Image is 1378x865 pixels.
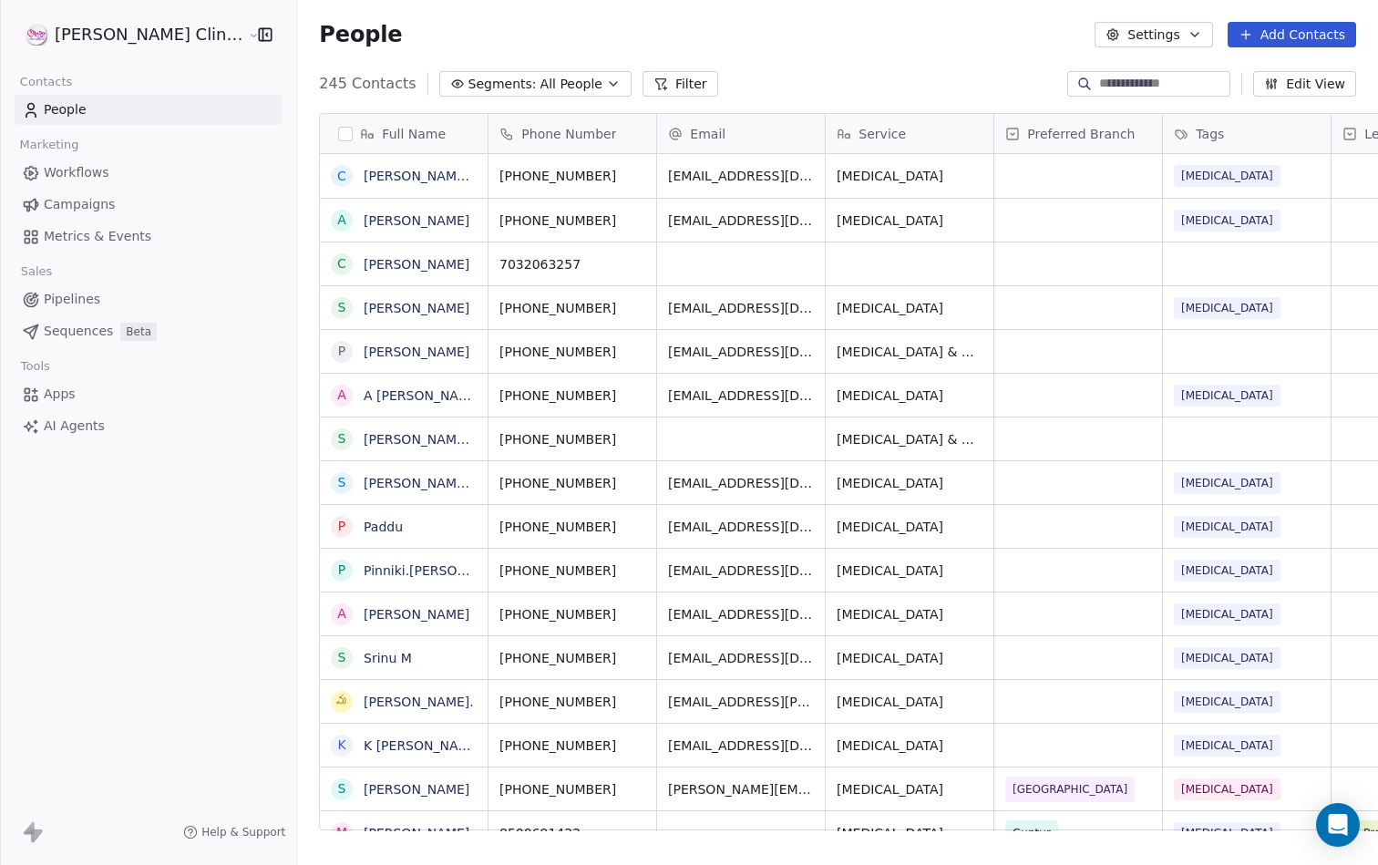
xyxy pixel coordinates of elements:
span: Preferred Branch [1027,125,1135,143]
a: [PERSON_NAME] Pandi [364,432,509,447]
span: Beta [120,323,157,341]
span: 7032063257 [499,255,645,273]
span: [PHONE_NUMBER] [499,518,645,536]
span: [MEDICAL_DATA] [837,736,982,755]
img: RASYA-Clinic%20Circle%20icon%20Transparent.png [26,24,47,46]
div: grid [320,154,488,831]
span: [MEDICAL_DATA] [837,649,982,667]
span: [EMAIL_ADDRESS][DOMAIN_NAME] [668,386,814,405]
a: Metrics & Events [15,221,282,252]
span: [EMAIL_ADDRESS][DOMAIN_NAME] [668,649,814,667]
button: [PERSON_NAME] Clinic Internal [22,19,235,50]
span: [MEDICAL_DATA] [837,211,982,230]
a: AI Agents [15,411,282,441]
span: [PHONE_NUMBER] [499,430,645,448]
span: [PERSON_NAME] Clinic Internal [55,23,243,46]
a: [PERSON_NAME] [364,257,469,272]
span: Full Name [382,125,446,143]
span: [EMAIL_ADDRESS][DOMAIN_NAME] [668,211,814,230]
span: People [319,21,402,48]
div: Full Name [320,114,488,153]
div: S [338,298,346,317]
a: Pipelines [15,284,282,314]
span: [MEDICAL_DATA] [1174,297,1280,319]
div: P [338,517,345,536]
span: [PHONE_NUMBER] [499,561,645,580]
div: S [338,473,346,492]
span: Pipelines [44,290,100,309]
span: Campaigns [44,195,115,214]
a: K [PERSON_NAME] [364,738,482,753]
a: SequencesBeta [15,316,282,346]
div: P [338,561,345,580]
span: [PHONE_NUMBER] [499,780,645,798]
span: AI Agents [44,417,105,436]
span: Tools [13,353,57,380]
span: [EMAIL_ADDRESS][DOMAIN_NAME] [668,167,814,185]
span: Help & Support [201,825,285,839]
span: [PHONE_NUMBER] [499,693,645,711]
span: [MEDICAL_DATA] [837,518,982,536]
a: Apps [15,379,282,409]
span: 245 Contacts [319,73,416,95]
a: A [PERSON_NAME] [364,388,482,403]
span: Apps [44,385,76,404]
span: [MEDICAL_DATA] [837,693,982,711]
button: Settings [1095,22,1212,47]
span: [MEDICAL_DATA] [837,605,982,623]
a: [PERSON_NAME] [364,826,469,840]
span: People [44,100,87,119]
a: Paddu [364,520,403,534]
span: [MEDICAL_DATA] [1174,385,1280,407]
div: A [338,604,347,623]
span: Sales [13,258,60,285]
div: K [338,736,346,755]
div: M [336,823,347,842]
div: Tags [1163,114,1331,153]
div: A [338,211,347,230]
span: [PHONE_NUMBER] [499,605,645,623]
span: [PERSON_NAME][EMAIL_ADDRESS][PERSON_NAME][DOMAIN_NAME] [668,780,814,798]
span: [EMAIL_ADDRESS][DOMAIN_NAME] [668,343,814,361]
span: [MEDICAL_DATA] [1174,560,1280,582]
span: Metrics & Events [44,227,151,246]
span: [EMAIL_ADDRESS][DOMAIN_NAME] [668,736,814,755]
span: Guntur [1013,824,1051,842]
div: Phone Number [488,114,656,153]
div: P [338,342,345,361]
a: Pinniki.[PERSON_NAME] [364,563,515,578]
span: [PHONE_NUMBER] [499,649,645,667]
button: Add Contacts [1228,22,1356,47]
a: [PERSON_NAME] [364,607,469,622]
span: [MEDICAL_DATA] [1174,210,1280,232]
a: [PERSON_NAME] [364,782,469,797]
span: [MEDICAL_DATA] [1174,691,1280,713]
span: 8500691422 [499,824,645,842]
span: Phone Number [521,125,616,143]
div: A [338,386,347,405]
span: [PHONE_NUMBER] [499,167,645,185]
span: [EMAIL_ADDRESS][DOMAIN_NAME] [668,474,814,492]
a: Help & Support [183,825,285,839]
span: [PHONE_NUMBER] [499,386,645,405]
a: Workflows [15,158,282,188]
div: Email [657,114,825,153]
span: Email [690,125,725,143]
span: [MEDICAL_DATA] [1174,778,1280,800]
div: Open Intercom Messenger [1316,803,1360,847]
span: [MEDICAL_DATA] [1174,165,1280,187]
span: [EMAIL_ADDRESS][DOMAIN_NAME] [668,518,814,536]
span: [MEDICAL_DATA] [1174,822,1280,844]
span: [MEDICAL_DATA] [1174,647,1280,669]
a: Srinu M [364,651,412,665]
span: [PHONE_NUMBER] [499,211,645,230]
a: Campaigns [15,190,282,220]
span: [MEDICAL_DATA] [837,167,982,185]
div: S [338,429,346,448]
div: మ [335,692,348,711]
div: C [337,254,346,273]
span: [MEDICAL_DATA] [837,474,982,492]
div: S [338,648,346,667]
span: [EMAIL_ADDRESS][DOMAIN_NAME] [668,299,814,317]
span: Segments: [468,75,537,94]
